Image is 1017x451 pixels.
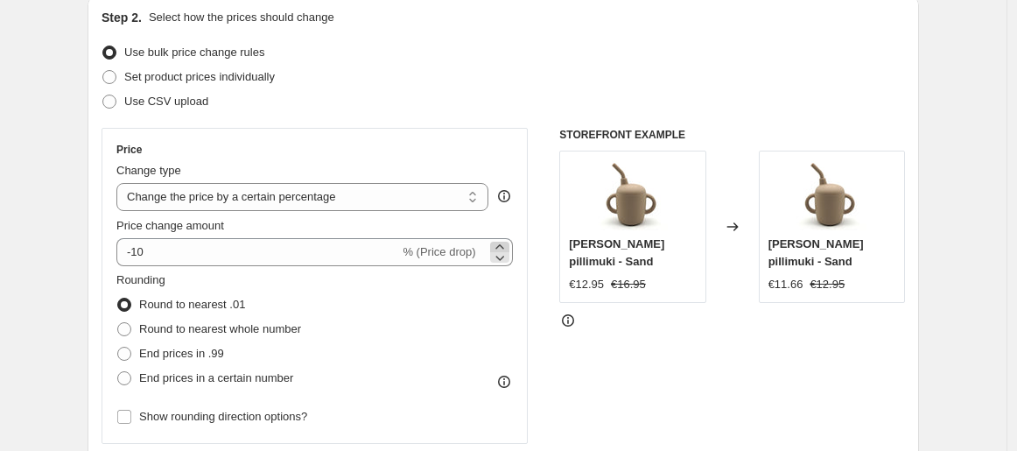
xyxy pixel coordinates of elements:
[149,9,334,26] p: Select how the prices should change
[116,143,142,157] h3: Price
[116,273,165,286] span: Rounding
[124,70,275,83] span: Set product prices individually
[569,237,664,268] span: [PERSON_NAME] pillimuki - Sand
[403,245,475,258] span: % (Price drop)
[559,128,905,142] h6: STOREFRONT EXAMPLE
[768,237,864,268] span: [PERSON_NAME] pillimuki - Sand
[796,160,866,230] img: Mylopillimukisand_80x.jpg
[102,9,142,26] h2: Step 2.
[139,347,224,360] span: End prices in .99
[124,95,208,108] span: Use CSV upload
[139,410,307,423] span: Show rounding direction options?
[116,238,399,266] input: -15
[116,219,224,232] span: Price change amount
[139,371,293,384] span: End prices in a certain number
[495,187,513,205] div: help
[598,160,668,230] img: Mylopillimukisand_80x.jpg
[810,276,845,293] strike: €12.95
[611,276,646,293] strike: €16.95
[139,322,301,335] span: Round to nearest whole number
[139,298,245,311] span: Round to nearest .01
[768,276,803,293] div: €11.66
[124,46,264,59] span: Use bulk price change rules
[569,276,604,293] div: €12.95
[116,164,181,177] span: Change type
